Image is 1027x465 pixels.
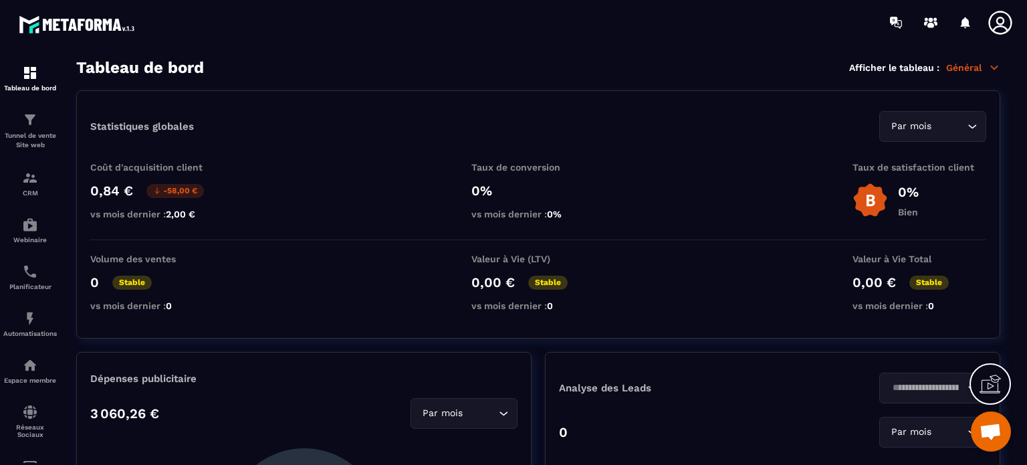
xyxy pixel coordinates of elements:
[971,411,1011,452] div: Ouvrir le chat
[166,300,172,311] span: 0
[3,347,57,394] a: automationsautomationsEspace membre
[547,300,553,311] span: 0
[879,373,986,403] div: Search for option
[888,381,964,395] input: Search for option
[3,160,57,207] a: formationformationCRM
[19,12,139,37] img: logo
[3,102,57,160] a: formationformationTunnel de vente Site web
[3,207,57,254] a: automationsautomationsWebinaire
[559,424,568,440] p: 0
[22,357,38,373] img: automations
[928,300,934,311] span: 0
[852,300,986,311] p: vs mois dernier :
[419,406,465,421] span: Par mois
[3,55,57,102] a: formationformationTableau de bord
[90,300,224,311] p: vs mois dernier :
[3,394,57,448] a: social-networksocial-networkRéseaux Sociaux
[90,209,224,219] p: vs mois dernier :
[90,183,133,199] p: 0,84 €
[471,300,605,311] p: vs mois dernier :
[934,119,964,134] input: Search for option
[3,254,57,300] a: schedulerschedulerPlanificateur
[90,162,224,173] p: Coût d'acquisition client
[76,58,204,77] h3: Tableau de bord
[3,84,57,92] p: Tableau de bord
[22,170,38,186] img: formation
[3,377,57,384] p: Espace membre
[852,183,888,218] img: b-badge-o.b3b20ee6.svg
[3,300,57,347] a: automationsautomationsAutomatisations
[471,254,605,264] p: Valeur à Vie (LTV)
[112,276,152,290] p: Stable
[411,398,518,429] div: Search for option
[849,62,939,73] p: Afficher le tableau :
[888,425,934,440] span: Par mois
[528,276,568,290] p: Stable
[852,162,986,173] p: Taux de satisfaction client
[90,274,99,290] p: 0
[90,405,159,422] p: 3 060,26 €
[3,283,57,290] p: Planificateur
[3,189,57,197] p: CRM
[22,217,38,233] img: automations
[888,119,934,134] span: Par mois
[946,62,1000,74] p: Général
[22,310,38,327] img: automations
[22,404,38,420] img: social-network
[146,184,204,198] p: -58,00 €
[909,276,949,290] p: Stable
[547,209,562,219] span: 0%
[90,120,194,132] p: Statistiques globales
[934,425,964,440] input: Search for option
[3,236,57,244] p: Webinaire
[471,183,605,199] p: 0%
[852,254,986,264] p: Valeur à Vie Total
[90,254,224,264] p: Volume des ventes
[471,209,605,219] p: vs mois dernier :
[22,264,38,280] img: scheduler
[898,184,919,200] p: 0%
[879,111,986,142] div: Search for option
[22,65,38,81] img: formation
[90,373,518,385] p: Dépenses publicitaire
[166,209,195,219] span: 2,00 €
[3,330,57,337] p: Automatisations
[465,406,495,421] input: Search for option
[471,162,605,173] p: Taux de conversion
[3,131,57,150] p: Tunnel de vente Site web
[898,207,919,217] p: Bien
[471,274,515,290] p: 0,00 €
[879,417,986,448] div: Search for option
[559,382,773,394] p: Analyse des Leads
[3,424,57,438] p: Réseaux Sociaux
[22,112,38,128] img: formation
[852,274,896,290] p: 0,00 €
